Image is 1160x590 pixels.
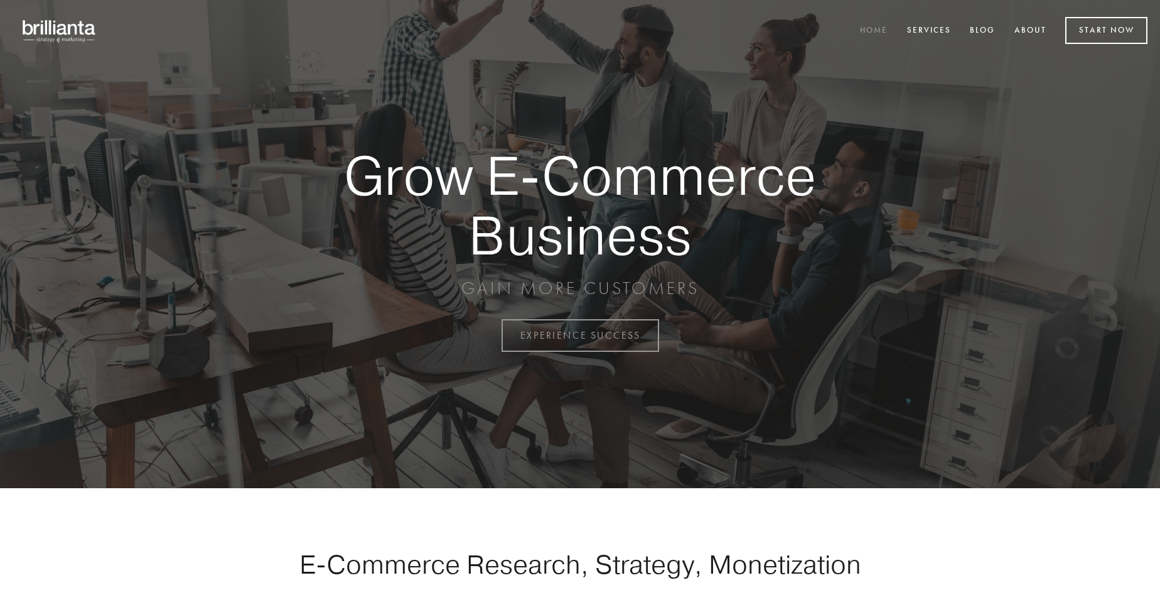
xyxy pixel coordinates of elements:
img: brillianta - research, strategy, marketing [13,13,107,49]
a: Services [899,21,959,41]
p: GAIN MORE CUSTOMERS [300,277,860,300]
h1: E-Commerce Research, Strategy, Monetization [260,549,900,580]
a: Home [852,21,896,41]
a: EXPERIENCE SUCCESS [502,319,659,352]
a: Start Now [1065,17,1147,44]
strong: Grow E-Commerce Business [300,146,860,265]
a: About [1006,21,1055,41]
a: Blog [962,21,1003,41]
